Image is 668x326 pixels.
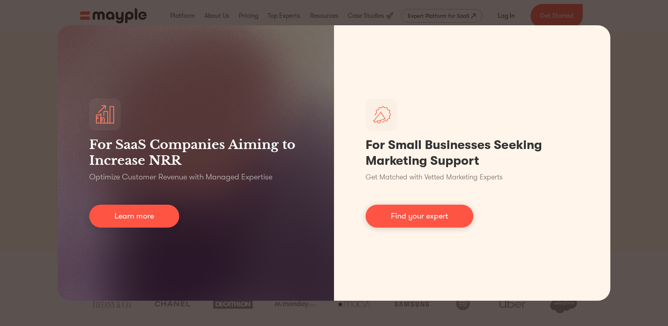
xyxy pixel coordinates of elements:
[366,205,473,228] a: Find your expert
[366,137,579,169] h1: For Small Businesses Seeking Marketing Support
[366,172,503,183] p: Get Matched with Vetted Marketing Experts
[89,137,302,168] h3: For SaaS Companies Aiming to Increase NRR
[89,205,179,228] a: Learn more
[89,171,272,183] p: Optimize Customer Revenue with Managed Expertise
